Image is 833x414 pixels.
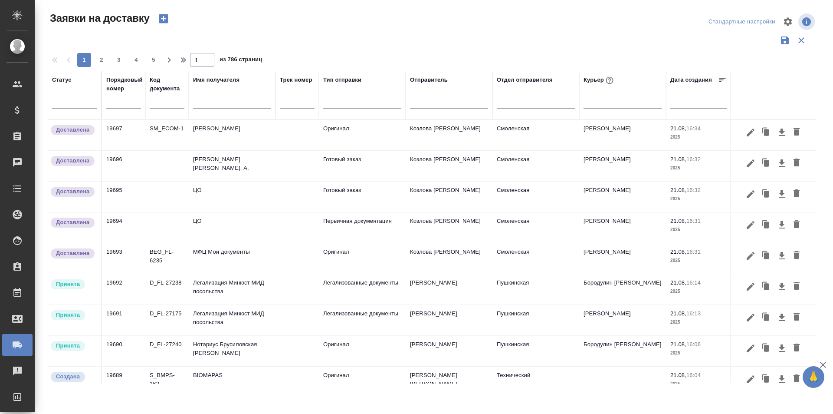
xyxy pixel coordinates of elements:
[670,318,727,327] p: 2025
[774,309,789,326] button: Скачать
[579,212,666,243] td: [PERSON_NAME]
[102,151,145,181] td: 19696
[789,217,804,233] button: Удалить
[604,75,615,86] button: При выборе курьера статус заявки автоматически поменяется на «Принята»
[280,76,312,84] div: Трек номер
[670,164,727,172] p: 2025
[189,274,275,305] td: Легализация Минюст МИД посольства
[50,248,97,259] div: Документы доставлены, фактическая дата доставки проставиться автоматически
[145,367,189,397] td: S_BMPS-162
[774,248,789,264] button: Скачать
[492,305,579,335] td: Пушкинская
[492,367,579,397] td: Технический
[686,248,701,255] p: 16:31
[789,186,804,202] button: Удалить
[406,120,492,150] td: Козлова [PERSON_NAME]
[129,53,143,67] button: 4
[145,305,189,335] td: D_FL-27175
[774,186,789,202] button: Скачать
[670,372,686,378] p: 21.08,
[150,76,184,93] div: Код документа
[579,336,666,366] td: Бородулин [PERSON_NAME]
[579,274,666,305] td: Бородулин [PERSON_NAME]
[102,367,145,397] td: 19689
[147,56,161,64] span: 5
[777,11,798,32] span: Настроить таблицу
[102,120,145,150] td: 19697
[686,125,701,132] p: 16:34
[670,225,727,234] p: 2025
[758,371,774,388] button: Клонировать
[50,155,97,167] div: Документы доставлены, фактическая дата доставки проставиться автоматически
[670,248,686,255] p: 21.08,
[410,76,448,84] div: Отправитель
[492,274,579,305] td: Пушкинская
[686,279,701,286] p: 16:14
[789,248,804,264] button: Удалить
[497,76,552,84] div: Отдел отправителя
[743,186,758,202] button: Редактировать
[774,278,789,295] button: Скачать
[95,56,108,64] span: 2
[758,217,774,233] button: Клонировать
[56,218,89,227] p: Доставлена
[406,336,492,366] td: [PERSON_NAME]
[50,340,97,352] div: Курьер назначен
[56,156,89,165] p: Доставлена
[743,217,758,233] button: Редактировать
[95,53,108,67] button: 2
[56,249,89,258] p: Доставлена
[129,56,143,64] span: 4
[774,340,789,357] button: Скачать
[492,243,579,274] td: Смоленская
[56,126,89,134] p: Доставлена
[319,182,406,212] td: Готовый заказ
[189,151,275,181] td: [PERSON_NAME] [PERSON_NAME]. А.
[406,182,492,212] td: Козлова [PERSON_NAME]
[56,341,80,350] p: Принята
[670,279,686,286] p: 21.08,
[189,305,275,335] td: Легализация Минюст МИД посольства
[670,195,727,203] p: 2025
[686,218,701,224] p: 16:31
[147,53,161,67] button: 5
[319,336,406,366] td: Оригинал
[670,310,686,317] p: 21.08,
[153,11,174,26] button: Создать
[789,309,804,326] button: Удалить
[145,274,189,305] td: D_FL-27238
[56,187,89,196] p: Доставлена
[319,274,406,305] td: Легализованные документы
[406,212,492,243] td: Козлова [PERSON_NAME]
[323,76,361,84] div: Тип отправки
[686,372,701,378] p: 16:04
[743,340,758,357] button: Редактировать
[806,368,821,386] span: 🙏
[774,217,789,233] button: Скачать
[670,76,712,84] div: Дата создания
[803,366,824,388] button: 🙏
[686,341,701,348] p: 16:06
[579,305,666,335] td: [PERSON_NAME]
[406,274,492,305] td: [PERSON_NAME]
[102,336,145,366] td: 19690
[193,76,239,84] div: Имя получателя
[112,56,126,64] span: 3
[743,309,758,326] button: Редактировать
[758,248,774,264] button: Клонировать
[686,156,701,162] p: 16:32
[50,278,97,290] div: Курьер назначен
[102,305,145,335] td: 19691
[102,243,145,274] td: 19693
[50,309,97,321] div: Курьер назначен
[777,32,793,49] button: Сохранить фильтры
[789,155,804,172] button: Удалить
[774,124,789,141] button: Скачать
[102,274,145,305] td: 19692
[492,336,579,366] td: Пушкинская
[670,341,686,348] p: 21.08,
[50,217,97,229] div: Документы доставлены, фактическая дата доставки проставиться автоматически
[50,371,97,383] div: Новая заявка, еще не передана в работу
[319,243,406,274] td: Оригинал
[579,120,666,150] td: [PERSON_NAME]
